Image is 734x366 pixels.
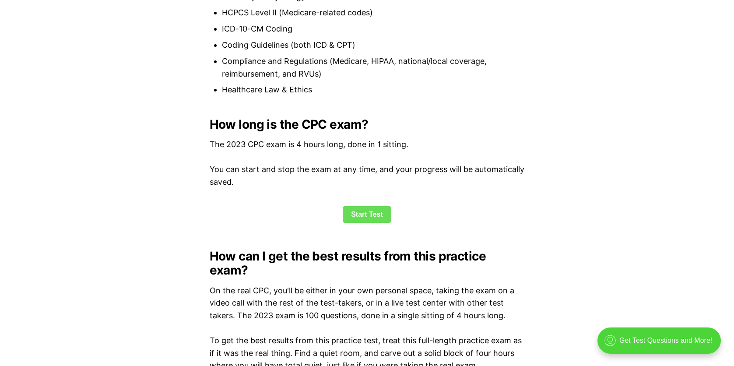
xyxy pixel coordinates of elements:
[210,138,525,151] p: The 2023 CPC exam is 4 hours long, done in 1 sitting.
[590,323,734,366] iframe: portal-trigger
[222,39,525,52] li: Coding Guidelines (both ICD & CPT)
[222,7,525,19] li: HCPCS Level II (Medicare-related codes)
[222,23,525,35] li: ICD-10-CM Coding
[210,285,525,322] p: On the real CPC, you'll be either in your own personal space, taking the exam on a video call wit...
[343,206,391,223] a: Start Test
[210,249,525,277] h2: How can I get the best results from this practice exam?
[222,84,525,96] li: Healthcare Law & Ethics
[210,117,525,131] h2: How long is the CPC exam?
[210,163,525,189] p: You can start and stop the exam at any time, and your progress will be automatically saved.
[222,55,525,81] li: Compliance and Regulations (Medicare, HIPAA, national/local coverage, reimbursement, and RVUs)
